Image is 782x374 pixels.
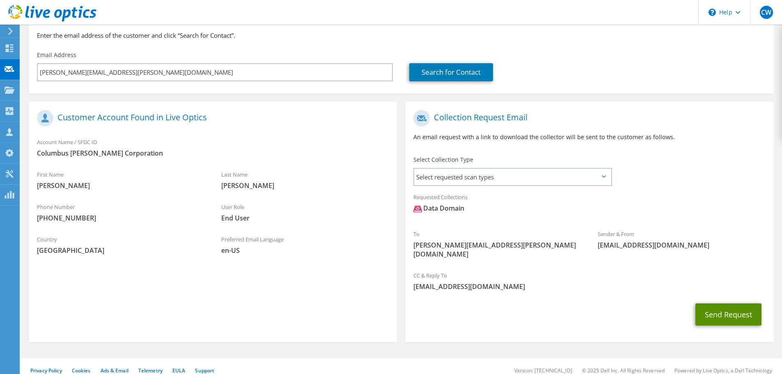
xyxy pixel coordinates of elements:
[138,367,163,374] a: Telemetry
[413,204,464,213] div: Data Domain
[37,31,766,40] h3: Enter the email address of the customer and click “Search for Contact”.
[37,110,385,126] h1: Customer Account Found in Live Optics
[172,367,185,374] a: EULA
[414,169,611,185] span: Select requested scan types
[589,225,774,254] div: Sender & From
[413,133,765,142] p: An email request with a link to download the collector will be sent to the customer as follows.
[413,110,761,126] h1: Collection Request Email
[695,303,761,326] button: Send Request
[221,181,389,190] span: [PERSON_NAME]
[37,51,76,59] label: Email Address
[221,213,389,223] span: End User
[413,156,473,164] label: Select Collection Type
[760,6,773,19] span: CW
[405,267,773,295] div: CC & Reply To
[72,367,91,374] a: Cookies
[195,367,214,374] a: Support
[213,231,397,259] div: Preferred Email Language
[37,213,205,223] span: [PHONE_NUMBER]
[37,181,205,190] span: [PERSON_NAME]
[413,282,765,291] span: [EMAIL_ADDRESS][DOMAIN_NAME]
[582,367,665,374] li: © 2025 Dell Inc. All Rights Reserved
[213,166,397,194] div: Last Name
[221,246,389,255] span: en-US
[37,149,389,158] span: Columbus [PERSON_NAME] Corporation
[514,367,572,374] li: Version: [TECHNICAL_ID]
[29,231,213,259] div: Country
[674,367,772,374] li: Powered by Live Optics, a Dell Technology
[29,198,213,227] div: Phone Number
[37,246,205,255] span: [GEOGRAPHIC_DATA]
[405,225,589,263] div: To
[405,188,773,221] div: Requested Collections
[29,133,397,162] div: Account Name / SFDC ID
[30,367,62,374] a: Privacy Policy
[29,166,213,194] div: First Name
[101,367,128,374] a: Ads & Email
[213,198,397,227] div: User Role
[598,241,766,250] span: [EMAIL_ADDRESS][DOMAIN_NAME]
[409,63,493,81] a: Search for Contact
[413,241,581,259] span: [PERSON_NAME][EMAIL_ADDRESS][PERSON_NAME][DOMAIN_NAME]
[709,9,716,16] svg: \n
